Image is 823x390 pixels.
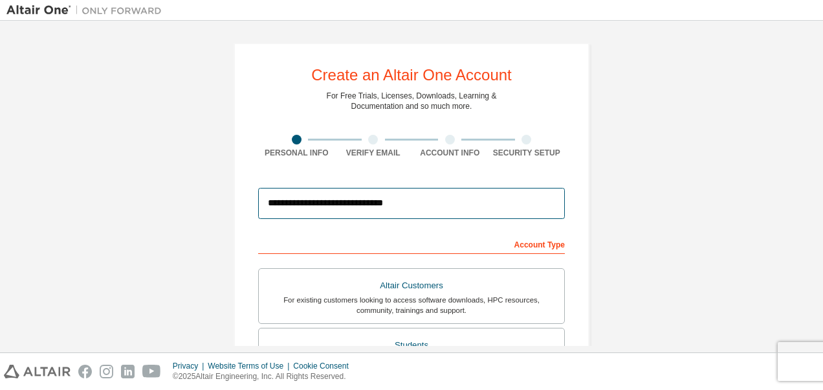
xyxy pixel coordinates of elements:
div: For Free Trials, Licenses, Downloads, Learning & Documentation and so much more. [327,91,497,111]
div: Cookie Consent [293,361,356,371]
img: altair_logo.svg [4,365,71,378]
div: Account Type [258,233,565,254]
div: Security Setup [488,148,565,158]
div: Privacy [173,361,208,371]
div: Create an Altair One Account [311,67,512,83]
img: instagram.svg [100,365,113,378]
div: Personal Info [258,148,335,158]
div: Verify Email [335,148,412,158]
img: facebook.svg [78,365,92,378]
div: For existing customers looking to access software downloads, HPC resources, community, trainings ... [267,295,556,315]
img: linkedin.svg [121,365,135,378]
img: Altair One [6,4,168,17]
img: youtube.svg [142,365,161,378]
p: © 2025 Altair Engineering, Inc. All Rights Reserved. [173,371,357,382]
div: Website Terms of Use [208,361,293,371]
div: Students [267,336,556,354]
div: Altair Customers [267,277,556,295]
div: Account Info [411,148,488,158]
